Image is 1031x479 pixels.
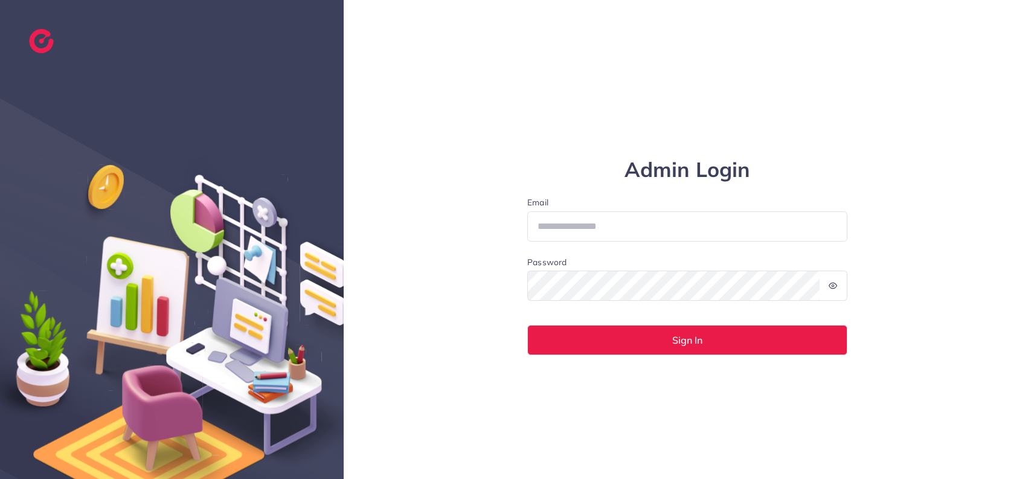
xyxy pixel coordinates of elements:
h1: Admin Login [527,158,847,182]
img: logo [29,29,54,53]
span: Sign In [672,335,702,345]
label: Email [527,196,847,208]
button: Sign In [527,325,847,355]
label: Password [527,256,567,268]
